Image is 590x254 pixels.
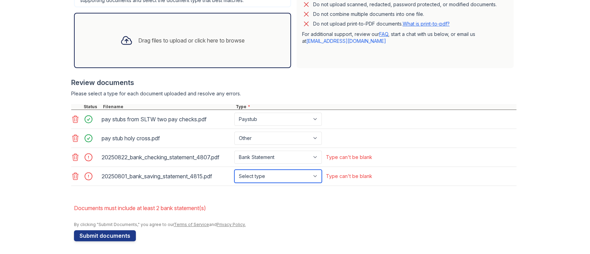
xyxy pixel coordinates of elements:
div: Do not upload scanned, redacted, password protected, or modified documents. [313,0,497,9]
a: What is print-to-pdf? [403,21,450,27]
div: Type can't be blank [326,154,372,161]
a: FAQ [379,31,388,37]
div: Do not combine multiple documents into one file. [313,10,424,18]
p: For additional support, review our , start a chat with us below, or email us at [302,31,508,45]
div: Type can't be blank [326,173,372,180]
a: Terms of Service [174,222,209,227]
a: [EMAIL_ADDRESS][DOMAIN_NAME] [306,38,386,44]
li: Documents must include at least 2 bank statement(s) [74,201,516,215]
div: By clicking "Submit Documents," you agree to our and [74,222,516,227]
div: pay stubs from SLTW two pay checks.pdf [102,114,232,125]
div: 20250822_bank_checking_statement_4807.pdf [102,152,232,163]
div: Status [82,104,102,110]
div: 20250801_bank_saving_statement_4815.pdf [102,171,232,182]
div: Drag files to upload or click here to browse [138,36,245,45]
div: Please select a type for each document uploaded and resolve any errors. [71,90,516,97]
div: pay stub holy cross.pdf [102,133,232,144]
a: Privacy Policy. [217,222,246,227]
p: Do not upload print-to-PDF documents. [313,20,450,27]
div: Type [234,104,516,110]
button: Submit documents [74,230,136,241]
div: Filename [102,104,234,110]
div: Review documents [71,78,516,87]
